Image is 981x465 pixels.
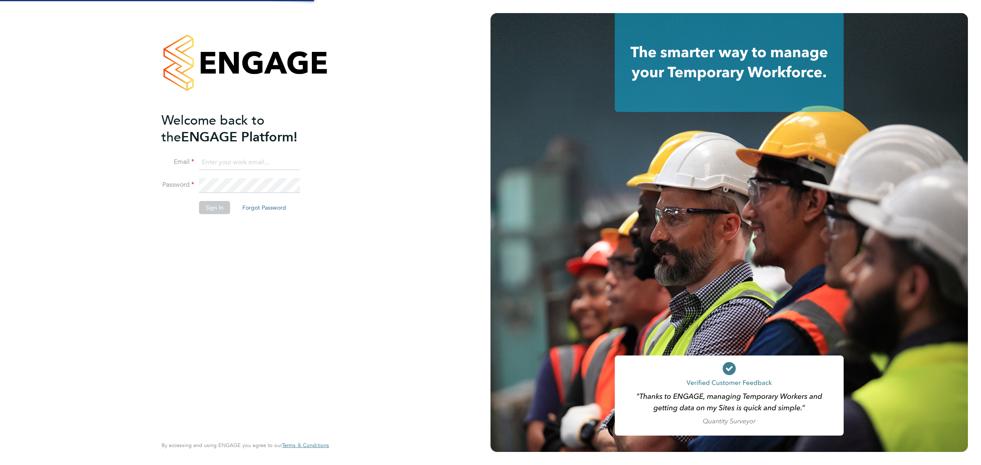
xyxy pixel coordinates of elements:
a: Terms & Conditions [282,442,329,449]
h2: ENGAGE Platform! [161,112,321,145]
span: By accessing and using ENGAGE you agree to our [161,442,329,449]
label: Password [161,181,194,189]
button: Sign In [199,201,230,214]
span: Welcome back to the [161,112,264,145]
button: Forgot Password [236,201,293,214]
label: Email [161,158,194,166]
input: Enter your work email... [199,155,300,170]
